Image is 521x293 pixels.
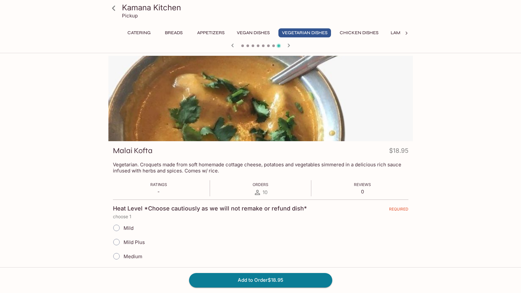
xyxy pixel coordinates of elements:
[122,13,138,19] p: Pickup
[189,273,332,287] button: Add to Order$18.95
[278,28,331,37] button: Vegetarian Dishes
[194,28,228,37] button: Appetizers
[113,205,307,212] h4: Heat Level *Choose cautiously as we will not remake or refund dish*
[354,182,371,187] span: Reviews
[108,56,413,141] div: Malai Kofta
[233,28,273,37] button: Vegan Dishes
[253,182,268,187] span: Orders
[124,253,142,259] span: Medium
[150,182,167,187] span: Ratings
[159,28,188,37] button: Breads
[122,3,410,13] h3: Kamana Kitchen
[263,189,267,195] span: 10
[150,189,167,195] p: -
[113,146,153,156] h3: Malai Kofta
[387,28,424,37] button: Lamb Dishes
[113,161,408,174] p: Vegetarian. Croquets made from soft homemade cottage cheese, potatoes and vegetables simmered in ...
[389,146,408,158] h4: $18.95
[124,28,154,37] button: Catering
[389,207,408,214] span: REQUIRED
[124,239,145,245] span: Mild Plus
[124,225,134,231] span: Mild
[354,189,371,195] p: 0
[336,28,382,37] button: Chicken Dishes
[113,214,408,219] p: choose 1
